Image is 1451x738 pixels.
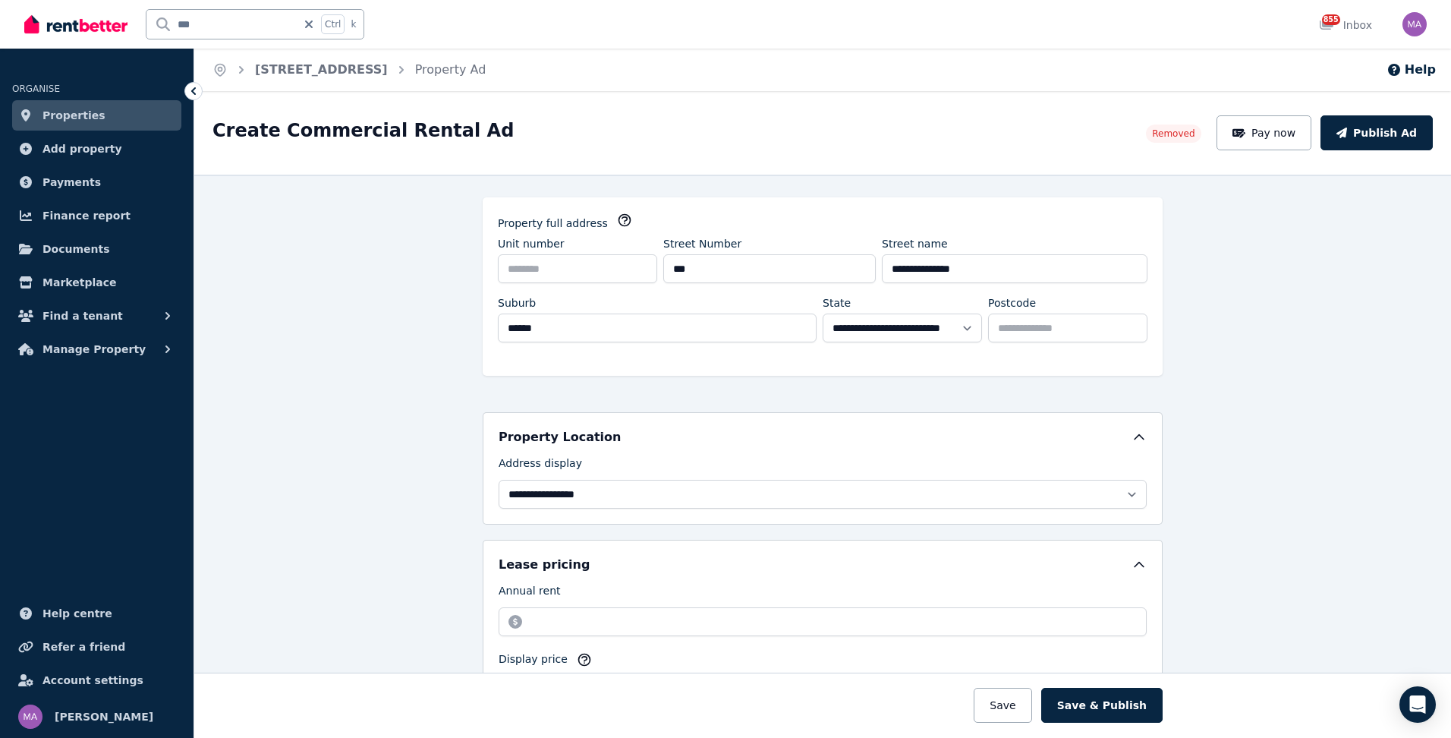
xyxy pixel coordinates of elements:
span: k [351,18,356,30]
label: Annual rent [499,583,561,604]
label: Suburb [498,295,536,311]
a: Properties [12,100,181,131]
span: Documents [42,240,110,258]
span: Help centre [42,604,112,623]
label: Street name [882,236,948,251]
button: Manage Property [12,334,181,364]
button: Save & Publish [1041,688,1163,723]
span: Properties [42,106,105,125]
a: Refer a friend [12,632,181,662]
a: Payments [12,167,181,197]
h5: Property Location [499,428,621,446]
label: State [823,295,851,311]
label: Property full address [498,216,608,231]
button: Save [974,688,1031,723]
button: Find a tenant [12,301,181,331]
label: Unit number [498,236,565,251]
span: Find a tenant [42,307,123,325]
div: Open Intercom Messenger [1399,686,1436,723]
a: Help centre [12,598,181,629]
span: Finance report [42,207,131,225]
span: Removed [1152,128,1194,140]
span: Add property [42,140,122,158]
h5: Lease pricing [499,556,590,574]
span: Account settings [42,671,143,689]
img: Marc Angelone [1402,12,1427,36]
span: Marketplace [42,273,116,292]
a: Finance report [12,200,181,231]
button: Publish Ad [1320,115,1433,150]
span: Refer a friend [42,638,125,656]
span: 855 [1322,14,1340,25]
span: Manage Property [42,340,146,358]
span: ORGANISE [12,84,60,94]
span: Ctrl [321,14,345,34]
label: Address display [499,456,582,477]
h1: Create Commercial Rental Ad [212,118,514,143]
a: Property Ad [415,62,486,77]
a: Add property [12,134,181,164]
span: [PERSON_NAME] [55,708,153,726]
label: Display price [499,651,568,673]
a: Account settings [12,665,181,695]
img: RentBetter [24,13,127,36]
label: Street Number [663,236,741,251]
a: Documents [12,234,181,264]
span: Payments [42,173,101,191]
label: Postcode [988,295,1036,311]
a: [STREET_ADDRESS] [255,62,388,77]
a: Marketplace [12,267,181,298]
div: Inbox [1319,17,1372,33]
img: Marc Angelone [18,705,42,729]
button: Help [1386,61,1436,79]
nav: Breadcrumb [194,49,504,91]
button: Pay now [1217,115,1312,150]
